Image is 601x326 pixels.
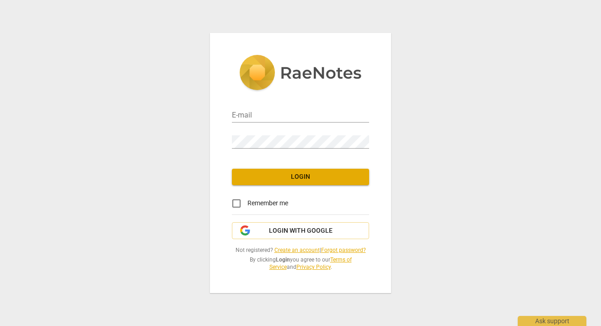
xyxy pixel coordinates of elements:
[232,256,369,271] span: By clicking you agree to our and .
[232,169,369,185] button: Login
[518,316,586,326] div: Ask support
[239,55,362,92] img: 5ac2273c67554f335776073100b6d88f.svg
[239,172,362,182] span: Login
[321,247,366,253] a: Forgot password?
[269,257,352,271] a: Terms of Service
[269,226,333,235] span: Login with Google
[247,198,288,208] span: Remember me
[274,247,320,253] a: Create an account
[232,246,369,254] span: Not registered? |
[232,222,369,240] button: Login with Google
[276,257,290,263] b: Login
[296,264,331,270] a: Privacy Policy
